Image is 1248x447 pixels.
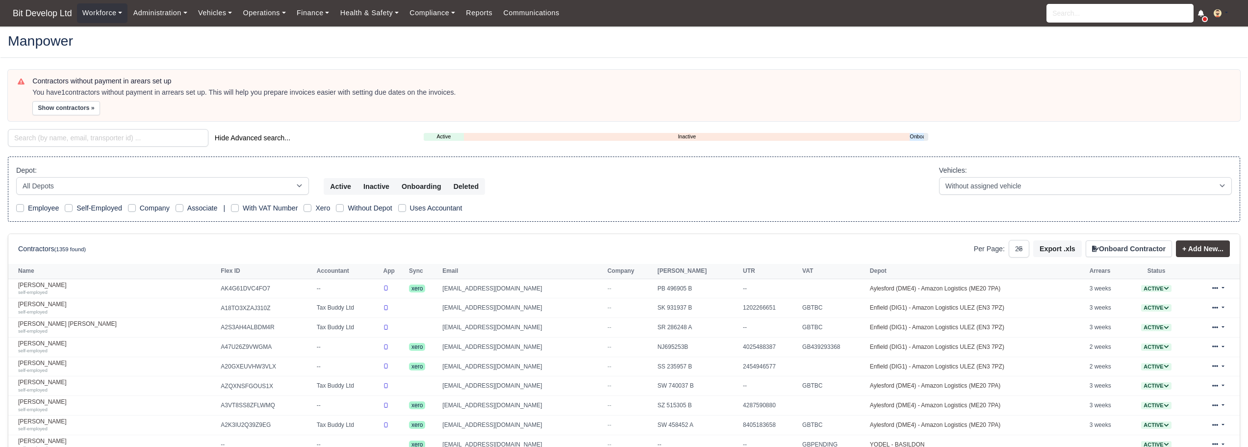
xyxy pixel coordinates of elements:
td: 2 weeks [1087,337,1129,357]
a: [PERSON_NAME] self-employed [18,418,216,432]
td: AZQXNSFGOUS1X [218,376,314,396]
a: [PERSON_NAME] self-employed [18,282,216,296]
td: Tax Buddy Ltd [314,376,381,396]
td: SW 458452 A [655,416,740,435]
th: Depot [867,264,1087,279]
a: Active [1141,343,1171,350]
td: -- [314,357,381,376]
label: Per Page: [974,243,1005,255]
small: self-employed [18,348,48,353]
a: Aylesford (DME4) - Amazon Logistics (ME20 7PA) [870,402,1000,409]
th: UTR [740,264,800,279]
button: Inactive [357,178,396,195]
label: Employee [28,203,59,214]
a: Enfield (DIG1) - Amazon Logistics ULEZ (EN3 7PZ) [870,363,1004,370]
a: [PERSON_NAME] self-employed [18,398,216,413]
td: [EMAIL_ADDRESS][DOMAIN_NAME] [440,396,605,416]
td: A2K3IU2Q39Z9EG [218,416,314,435]
a: Workforce [77,3,128,23]
a: Active [1141,285,1171,292]
button: Hide Advanced search... [208,130,297,146]
span: xero [409,285,425,292]
td: 2454946577 [740,357,800,376]
a: Operations [237,3,291,23]
a: + Add New... [1176,240,1230,257]
span: -- [608,421,611,428]
th: VAT [800,264,867,279]
a: Active [1141,304,1171,311]
input: Search... [1046,4,1194,23]
button: Export .xls [1033,240,1082,257]
a: Onboarding [910,132,924,141]
span: | [223,204,225,212]
small: self-employed [18,368,48,373]
a: Enfield (DIG1) - Amazon Logistics ULEZ (EN3 7PZ) [870,324,1004,331]
td: [EMAIL_ADDRESS][DOMAIN_NAME] [440,337,605,357]
th: Email [440,264,605,279]
td: [EMAIL_ADDRESS][DOMAIN_NAME] [440,279,605,298]
span: -- [608,363,611,370]
td: -- [740,279,800,298]
td: Tax Buddy Ltd [314,298,381,318]
a: Health & Safety [335,3,405,23]
a: Administration [127,3,192,23]
td: SK 931937 B [655,298,740,318]
a: Active [424,132,464,141]
td: -- [314,396,381,416]
td: SS 235957 B [655,357,740,376]
td: GB439293368 [800,337,867,357]
label: Depot: [16,165,37,176]
th: Company [605,264,655,279]
a: Inactive [464,132,910,141]
span: Active [1141,382,1171,390]
label: Vehicles: [939,165,967,176]
small: self-employed [18,387,48,393]
div: You have contractors without payment in arrears set up. This will help you prepare invoices easie... [32,88,1230,98]
td: NJ695253B [655,337,740,357]
button: Deleted [447,178,485,195]
span: xero [409,343,425,351]
a: Aylesford (DME4) - Amazon Logistics (ME20 7PA) [870,421,1000,428]
td: 3 weeks [1087,396,1129,416]
td: 3 weeks [1087,298,1129,318]
input: Search (by name, email, transporter id) ... [8,129,208,147]
a: Bit Develop Ltd [8,4,77,23]
span: xero [409,401,425,409]
button: Show contractors » [32,101,100,115]
a: Compliance [404,3,460,23]
span: -- [608,304,611,311]
span: xero [409,421,425,429]
td: PB 496905 B [655,279,740,298]
td: A2S3AH4ALBDM4R [218,318,314,338]
td: -- [314,337,381,357]
th: Arrears [1087,264,1129,279]
a: [PERSON_NAME] [PERSON_NAME] self-employed [18,320,216,335]
a: Finance [291,3,335,23]
td: 4025488387 [740,337,800,357]
th: Name [8,264,218,279]
a: Active [1141,402,1171,409]
a: Enfield (DIG1) - Amazon Logistics ULEZ (EN3 7PZ) [870,304,1004,311]
td: A3VT8SS8ZFLWMQ [218,396,314,416]
td: -- [740,376,800,396]
span: xero [409,363,425,370]
th: Accountant [314,264,381,279]
th: Status [1129,264,1184,279]
h6: Contractors without payment in arears set up [32,77,1230,85]
td: GBTBC [800,298,867,318]
a: Active [1141,363,1171,370]
a: Aylesford (DME4) - Amazon Logistics (ME20 7PA) [870,285,1000,292]
label: Associate [187,203,218,214]
td: 3 weeks [1087,318,1129,338]
td: Tax Buddy Ltd [314,318,381,338]
small: self-employed [18,328,48,334]
button: Active [324,178,357,195]
span: -- [608,324,611,331]
th: [PERSON_NAME] [655,264,740,279]
td: AK4G61DVC4FO7 [218,279,314,298]
a: Active [1141,324,1171,331]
